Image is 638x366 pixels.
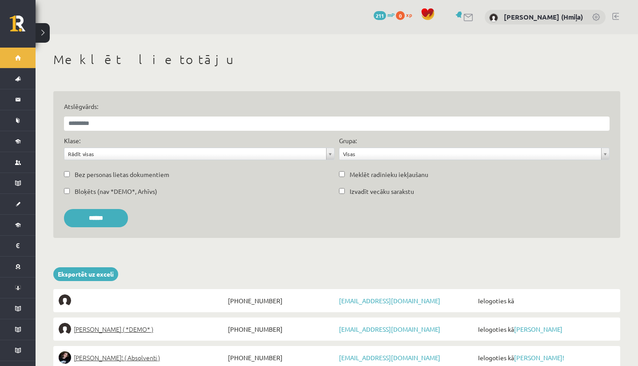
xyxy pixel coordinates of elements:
label: Bez personas lietas dokumentiem [75,170,169,179]
a: Rīgas 1. Tālmācības vidusskola [10,16,36,38]
label: Grupa: [339,136,357,145]
span: Ielogoties kā [476,294,615,307]
h1: Meklēt lietotāju [53,52,620,67]
img: Anastasiia Khmil (Hmiļa) [489,13,498,22]
img: Elīna Elizabete Ancveriņa [59,323,71,335]
label: Meklēt radinieku iekļaušanu [350,170,428,179]
span: [PHONE_NUMBER] [226,294,337,307]
a: [EMAIL_ADDRESS][DOMAIN_NAME] [339,325,440,333]
a: 211 mP [374,11,395,18]
a: Rādīt visas [64,148,334,160]
a: [PERSON_NAME]! [514,354,564,362]
a: 0 xp [396,11,416,18]
a: Eksportēt uz exceli [53,267,118,281]
label: Izvadīt vecāku sarakstu [350,187,414,196]
span: 211 [374,11,386,20]
a: Visas [339,148,609,160]
a: [PERSON_NAME] (Hmiļa) [504,12,583,21]
span: [PHONE_NUMBER] [226,323,337,335]
a: [EMAIL_ADDRESS][DOMAIN_NAME] [339,354,440,362]
label: Atslēgvārds: [64,102,610,111]
span: [PERSON_NAME]! ( Absolventi ) [74,351,160,364]
span: Visas [343,148,598,160]
span: Ielogoties kā [476,323,615,335]
a: [PERSON_NAME] [514,325,562,333]
span: Rādīt visas [68,148,323,160]
a: [EMAIL_ADDRESS][DOMAIN_NAME] [339,297,440,305]
span: 0 [396,11,405,20]
a: [PERSON_NAME] ( *DEMO* ) [59,323,226,335]
a: [PERSON_NAME]! ( Absolventi ) [59,351,226,364]
img: Sofija Anrio-Karlauska! [59,351,71,364]
span: xp [406,11,412,18]
span: [PERSON_NAME] ( *DEMO* ) [74,323,153,335]
label: Klase: [64,136,80,145]
span: [PHONE_NUMBER] [226,351,337,364]
label: Bloķēts (nav *DEMO*, Arhīvs) [75,187,157,196]
span: Ielogoties kā [476,351,615,364]
span: mP [387,11,395,18]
